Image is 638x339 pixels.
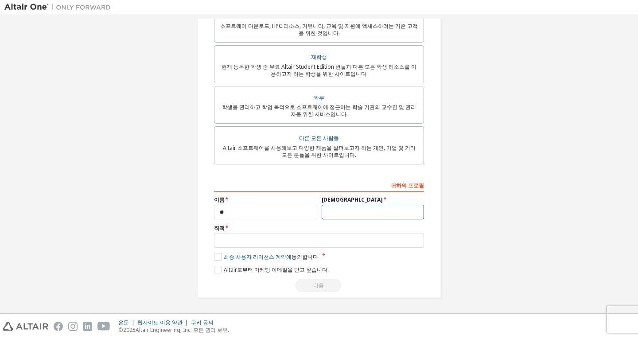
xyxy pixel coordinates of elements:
img: instagram.svg [68,322,78,331]
font: 다른 모든 사람들 [299,134,339,142]
font: 현재 등록한 학생 중 무료 Altair Student Edition 번들과 다른 모든 학생 리소스를 이용하고자 하는 학생을 위한 사이트입니다. [222,63,416,78]
font: 소프트웨어 다운로드, HPC 리소스, 커뮤니티, 교육 및 지원에 액세스하려는 기존 고객을 위한 것입니다. [220,22,418,37]
div: Read and acccept EULA to continue [214,279,424,292]
font: 학부 [314,94,324,101]
font: 웹사이트 이용 약관 [137,319,183,326]
img: linkedin.svg [83,322,92,331]
font: © [118,326,123,334]
font: Altair 소프트웨어를 사용해보고 다양한 제품을 살펴보고자 하는 개인, 기업 및 기타 모든 분들을 위한 사이트입니다. [223,144,416,159]
font: 재학생 [311,53,327,61]
font: 쿠키 동의 [191,319,214,326]
img: 알타이르 원 [4,3,115,12]
font: [DEMOGRAPHIC_DATA] [322,196,383,203]
img: altair_logo.svg [3,322,48,331]
font: 이름 [214,196,225,203]
font: 은둔 [118,319,129,326]
img: facebook.svg [54,322,63,331]
font: Altair로부터 마케팅 이메일을 받고 싶습니다. [224,266,329,273]
font: 직책 [214,224,225,232]
font: 2025 [123,326,136,334]
img: youtube.svg [97,322,110,331]
font: Altair Engineering, Inc. 모든 권리 보유. [136,326,229,334]
font: 동의합니다 . [292,253,321,261]
font: 최종 사용자 라이선스 계약에 [224,253,292,261]
font: 학생을 관리하고 학업 목적으로 소프트웨어에 접근하는 학술 기관의 교수진 및 관리자를 위한 서비스입니다. [222,103,416,118]
font: 귀하의 프로필 [391,182,424,189]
